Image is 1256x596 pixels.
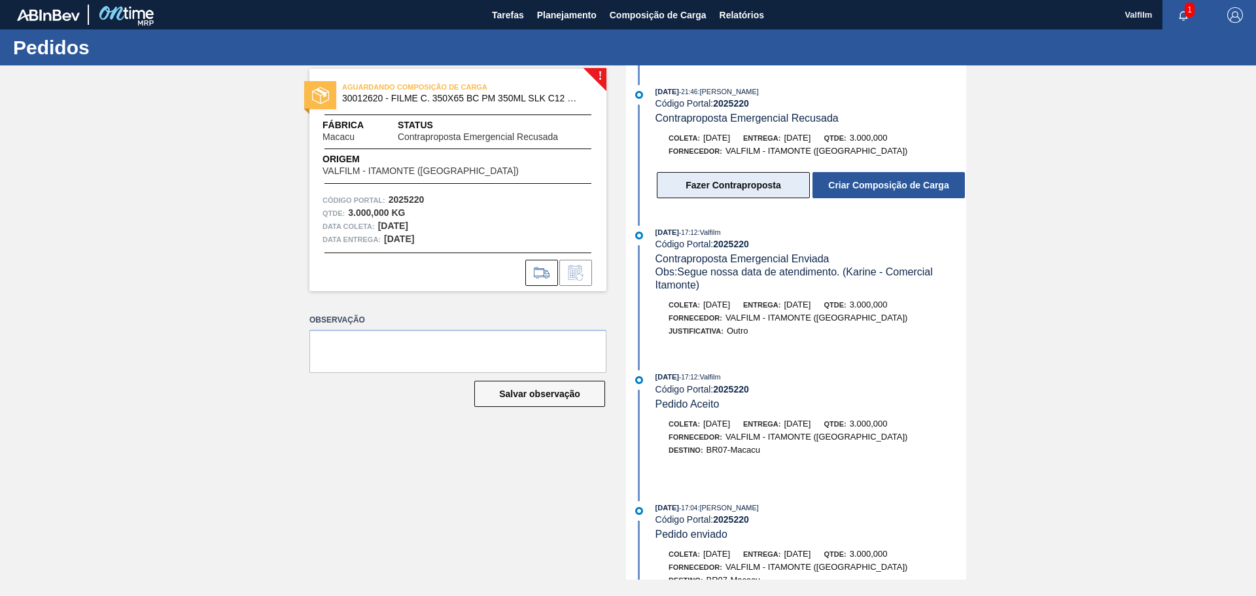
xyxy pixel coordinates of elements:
span: Fornecedor: [669,314,722,322]
span: Pedido Aceito [655,398,720,410]
span: [DATE] [784,133,811,143]
span: Coleta: [669,550,700,558]
span: Entrega: [743,301,780,309]
span: Destino: [669,446,703,454]
span: - 17:04 [679,504,697,512]
div: Código Portal: [655,98,966,109]
span: [DATE] [703,549,730,559]
img: atual [635,376,643,384]
span: Fornecedor: [669,433,722,441]
span: Qtde: [824,550,846,558]
label: Observação [309,311,606,330]
div: Código Portal: [655,239,966,249]
strong: [DATE] [378,220,408,231]
img: status [312,87,329,104]
span: VALFILM - ITAMONTE ([GEOGRAPHIC_DATA]) [725,562,908,572]
span: Justificativa: [669,327,724,335]
span: Qtde: [824,134,846,142]
span: - 21:46 [679,88,697,96]
span: Entrega: [743,420,780,428]
span: Coleta: [669,301,700,309]
span: : Valfilm [697,373,720,381]
span: : Valfilm [697,228,720,236]
span: Data coleta: [323,220,375,233]
span: Data entrega: [323,233,381,246]
span: Destino: [669,576,703,584]
span: Contraproposta Emergencial Recusada [655,113,839,124]
button: Fazer Contraproposta [657,172,810,198]
span: [DATE] [655,228,679,236]
span: BR07-Macacu [706,575,760,585]
button: Salvar observação [474,381,605,407]
strong: 2025220 [713,98,749,109]
span: - 17:12 [679,229,697,236]
span: 30012620 - FILME C. 350X65 BC PM 350ML SLK C12 429 [342,94,580,103]
span: [DATE] [784,419,811,429]
strong: 2025220 [713,384,749,394]
span: Contraproposta Emergencial Enviada [655,253,829,264]
span: Obs: Segue nossa data de atendimento. (Karine - Comercial Itamonte) [655,266,936,290]
button: Criar Composição de Carga [812,172,965,198]
span: [DATE] [655,373,679,381]
span: Fornecedor: [669,563,722,571]
button: Notificações [1162,6,1204,24]
img: TNhmsLtSVTkK8tSr43FrP2fwEKptu5GPRR3wAAAABJRU5ErkJggg== [17,9,80,21]
div: Informar alteração no pedido [559,260,592,286]
span: Entrega: [743,134,780,142]
strong: 2025220 [389,194,425,205]
span: Contraproposta Emergencial Recusada [398,132,558,142]
span: [DATE] [784,300,811,309]
span: Qtde : [323,207,345,220]
span: VALFILM - ITAMONTE ([GEOGRAPHIC_DATA]) [323,166,519,176]
span: BR07-Macacu [706,445,760,455]
span: Planejamento [537,7,597,23]
span: Fábrica [323,118,396,132]
img: atual [635,232,643,239]
span: Fornecedor: [669,147,722,155]
span: Tarefas [492,7,524,23]
strong: 2025220 [713,239,749,249]
span: [DATE] [655,504,679,512]
strong: 3.000,000 KG [348,207,405,218]
span: 3.000,000 [850,419,888,429]
strong: [DATE] [384,234,414,244]
span: VALFILM - ITAMONTE ([GEOGRAPHIC_DATA]) [725,146,908,156]
span: 3.000,000 [850,300,888,309]
span: : [PERSON_NAME] [697,504,759,512]
span: Origem [323,152,556,166]
span: Relatórios [720,7,764,23]
span: AGUARDANDO COMPOSIÇÃO DE CARGA [342,80,525,94]
span: Macacu [323,132,355,142]
span: 3.000,000 [850,549,888,559]
div: Código Portal: [655,514,966,525]
h1: Pedidos [13,40,245,55]
span: [DATE] [703,419,730,429]
span: : [PERSON_NAME] [697,88,759,96]
span: Outro [727,326,748,336]
span: 3.000,000 [850,133,888,143]
span: [DATE] [703,133,730,143]
img: atual [635,91,643,99]
span: Pedido enviado [655,529,727,540]
span: Código Portal: [323,194,385,207]
span: VALFILM - ITAMONTE ([GEOGRAPHIC_DATA]) [725,313,908,323]
span: [DATE] [655,88,679,96]
span: Entrega: [743,550,780,558]
span: Status [398,118,593,132]
div: Código Portal: [655,384,966,394]
strong: 2025220 [713,514,749,525]
span: VALFILM - ITAMONTE ([GEOGRAPHIC_DATA]) [725,432,908,442]
img: atual [635,507,643,515]
span: [DATE] [703,300,730,309]
span: Qtde: [824,420,846,428]
span: 1 [1185,3,1195,17]
div: Ir para Composição de Carga [525,260,558,286]
span: Composição de Carga [610,7,706,23]
span: - 17:12 [679,374,697,381]
span: Coleta: [669,420,700,428]
span: Coleta: [669,134,700,142]
span: [DATE] [784,549,811,559]
span: Qtde: [824,301,846,309]
img: Logout [1227,7,1243,23]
